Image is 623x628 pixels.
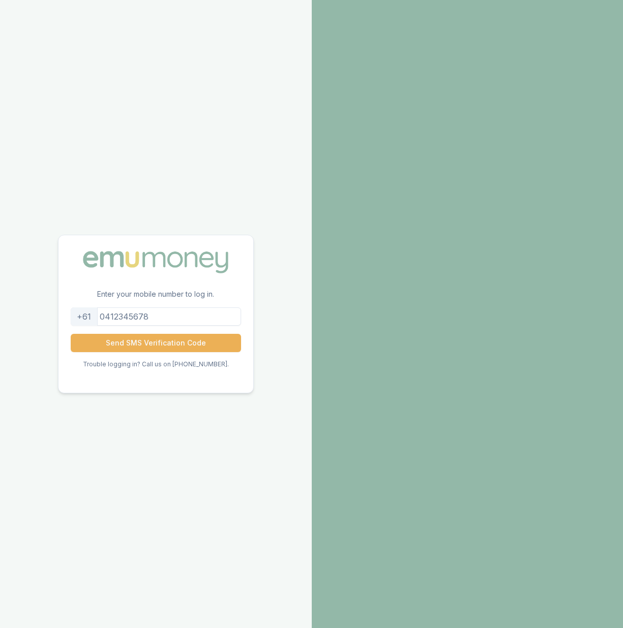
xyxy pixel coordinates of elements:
[71,307,241,326] input: 0412345678
[58,289,253,307] p: Enter your mobile number to log in.
[83,360,229,368] p: Trouble logging in? Call us on [PHONE_NUMBER].
[71,334,241,352] button: Send SMS Verification Code
[71,307,98,326] div: +61
[79,247,232,277] img: Emu Money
